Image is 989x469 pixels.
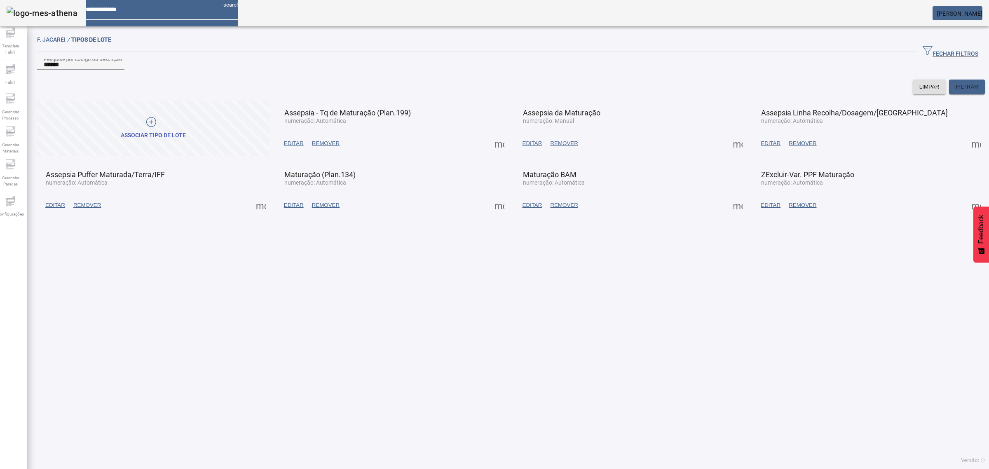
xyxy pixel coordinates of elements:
[546,198,582,213] button: REMOVER
[546,136,582,151] button: REMOVER
[956,83,978,91] span: FILTRAR
[789,139,816,148] span: REMOVER
[913,80,946,94] button: LIMPAR
[789,201,816,209] span: REMOVER
[44,56,122,62] mat-label: Pesquise por código ou descrição
[284,170,356,179] span: Maturação (Plan.134)
[308,136,344,151] button: REMOVER
[523,179,585,186] span: numeração: Automática
[312,139,340,148] span: REMOVER
[761,170,854,179] span: ZExcluir-Var. PPF Maturação
[37,36,71,43] span: F. Jacarei
[969,136,984,151] button: Mais
[284,108,411,117] span: Assepsia - Tq de Maturação (Plan.199)
[121,131,186,140] div: Associar tipo de lote
[312,201,340,209] span: REMOVER
[761,201,780,209] span: EDITAR
[550,201,578,209] span: REMOVER
[757,136,785,151] button: EDITAR
[523,170,577,179] span: Maturação BAM
[71,36,111,43] span: TIPOS DE LOTE
[969,198,984,213] button: Mais
[523,108,600,117] span: Assepsia da Maturação
[730,136,745,151] button: Mais
[45,201,65,209] span: EDITAR
[67,36,70,43] em: /
[284,179,346,186] span: numeração: Automática
[73,201,101,209] span: REMOVER
[761,179,823,186] span: numeração: Automática
[280,198,308,213] button: EDITAR
[785,136,820,151] button: REMOVER
[46,179,108,186] span: numeração: Automática
[785,198,820,213] button: REMOVER
[761,108,948,117] span: Assepsia Linha Recolha/Dosagem/[GEOGRAPHIC_DATA]
[761,139,780,148] span: EDITAR
[41,198,69,213] button: EDITAR
[961,457,985,463] span: Versão: ()
[37,101,270,156] button: Associar tipo de lote
[730,198,745,213] button: Mais
[46,170,165,179] span: Assepsia Puffer Maturada/Terra/IFF
[492,198,507,213] button: Mais
[973,206,989,263] button: Feedback - Mostrar pesquisa
[284,117,346,124] span: numeração: Automática
[518,136,546,151] button: EDITAR
[550,139,578,148] span: REMOVER
[308,198,344,213] button: REMOVER
[923,46,978,58] span: FECHAR FILTROS
[937,10,982,17] span: [PERSON_NAME]
[284,139,304,148] span: EDITAR
[523,201,542,209] span: EDITAR
[280,136,308,151] button: EDITAR
[7,7,77,20] img: logo-mes-athena
[523,139,542,148] span: EDITAR
[3,77,18,88] span: Fabril
[761,117,823,124] span: numeração: Automática
[253,198,268,213] button: Mais
[977,215,985,244] span: Feedback
[757,198,785,213] button: EDITAR
[919,83,940,91] span: LIMPAR
[69,198,105,213] button: REMOVER
[523,117,574,124] span: numeração: Manual
[518,198,546,213] button: EDITAR
[492,136,507,151] button: Mais
[284,201,304,209] span: EDITAR
[916,45,985,59] button: FECHAR FILTROS
[949,80,985,94] button: FILTRAR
